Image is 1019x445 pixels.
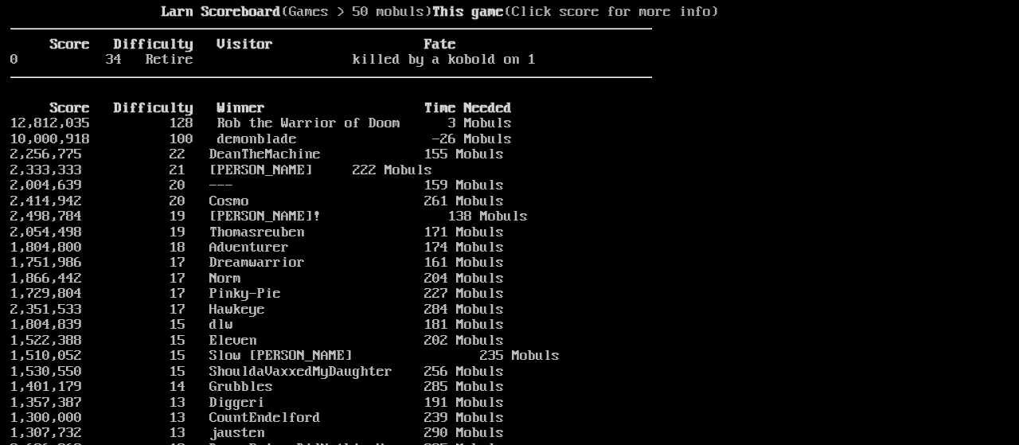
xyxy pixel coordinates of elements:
[432,4,504,20] b: This game
[10,364,504,380] a: 1,530,550 15 ShouldaVaxxedMyDaughter 256 Mobuls
[50,37,456,53] b: Score Difficulty Visitor Fate
[10,146,504,162] a: 2,256,775 22 DeanTheMachine 155 Mobuls
[10,302,504,318] a: 2,351,533 17 Hawkeye 284 Mobuls
[10,209,528,224] a: 2,498,784 19 [PERSON_NAME]! 138 Mobuls
[10,317,504,333] a: 1,804,839 15 dlw 181 Mobuls
[10,286,504,302] a: 1,729,804 17 Pinky-Pie 227 Mobuls
[10,162,432,178] a: 2,333,333 21 [PERSON_NAME] 222 Mobuls
[162,4,281,20] b: Larn Scoreboard
[10,193,504,209] a: 2,414,942 20 Cosmo 261 Mobuls
[10,115,512,131] a: 12,812,035 128 Rob the Warrior of Doom 3 Mobuls
[10,271,504,287] a: 1,866,442 17 Norm 204 Mobuls
[10,240,504,256] a: 1,804,800 18 Adventurer 174 Mobuls
[10,131,512,147] a: 10,000,918 100 demonblade -26 Mobuls
[10,255,504,271] a: 1,751,986 17 Dreamwarrior 161 Mobuls
[10,410,504,426] a: 1,300,000 13 CountEndelford 239 Mobuls
[10,52,536,68] a: 0 34 Retire killed by a kobold on 1
[50,100,512,116] b: Score Difficulty Winner Time Needed
[10,333,504,349] a: 1,522,388 15 Eleven 202 Mobuls
[10,348,560,364] a: 1,510,052 15 Slow [PERSON_NAME] 235 Mobuls
[10,224,504,240] a: 2,054,498 19 Thomasreuben 171 Mobuls
[10,379,504,395] a: 1,401,179 14 Grubbles 285 Mobuls
[10,395,504,411] a: 1,357,387 13 Diggeri 191 Mobuls
[10,5,652,423] larn: (Games > 50 mobuls) (Click score for more info) Click on a score for more information ---- Reload...
[10,178,504,193] a: 2,004,639 20 --- 159 Mobuls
